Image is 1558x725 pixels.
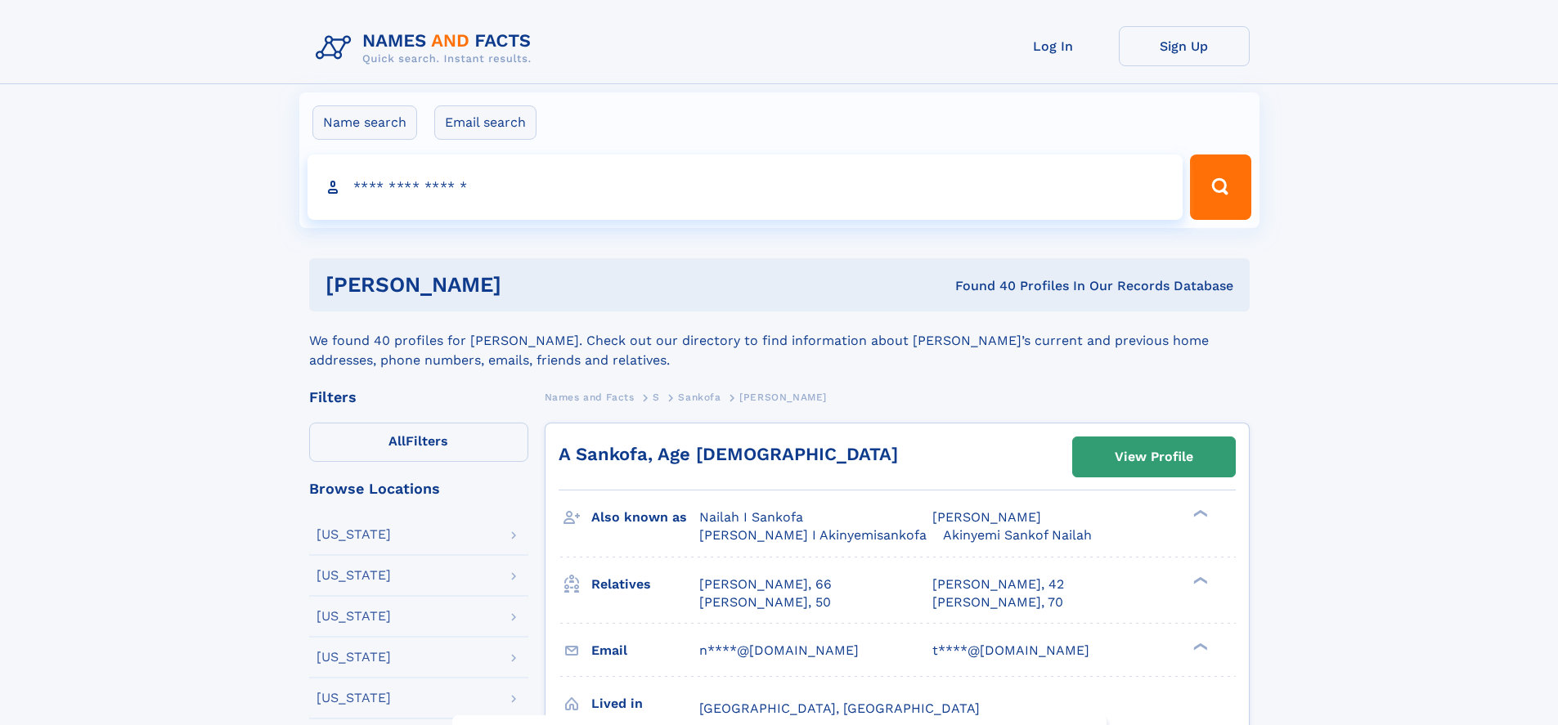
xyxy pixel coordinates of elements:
[728,277,1233,295] div: Found 40 Profiles In Our Records Database
[434,105,537,140] label: Email search
[699,593,831,611] a: [PERSON_NAME], 50
[932,593,1063,611] a: [PERSON_NAME], 70
[1189,508,1209,519] div: ❯
[1119,26,1250,66] a: Sign Up
[1073,437,1235,477] a: View Profile
[932,575,1064,593] a: [PERSON_NAME], 42
[312,105,417,140] label: Name search
[678,387,721,407] a: Sankofa
[317,569,391,582] div: [US_STATE]
[1189,641,1209,651] div: ❯
[699,700,980,716] span: [GEOGRAPHIC_DATA], [GEOGRAPHIC_DATA]
[1115,438,1193,476] div: View Profile
[739,392,827,403] span: [PERSON_NAME]
[699,575,832,593] a: [PERSON_NAME], 66
[326,275,729,295] h1: [PERSON_NAME]
[388,433,406,449] span: All
[309,26,545,70] img: Logo Names and Facts
[317,691,391,705] div: [US_STATE]
[943,527,1092,543] span: Akinyemi Sankof Nailah
[1189,575,1209,585] div: ❯
[591,571,699,598] h3: Relatives
[317,651,391,664] div: [US_STATE]
[591,637,699,665] h3: Email
[309,311,1250,370] div: We found 40 profiles for [PERSON_NAME]. Check out our directory to find information about [PERSON...
[988,26,1119,66] a: Log In
[1190,154,1250,220] button: Search Button
[545,387,635,407] a: Names and Facts
[678,392,721,403] span: Sankofa
[317,610,391,623] div: [US_STATE]
[309,390,528,405] div: Filters
[653,387,660,407] a: S
[309,481,528,496] div: Browse Locations
[309,423,528,462] label: Filters
[591,503,699,531] h3: Also known as
[559,444,898,464] a: A Sankofa, Age [DEMOGRAPHIC_DATA]
[699,509,803,525] span: Nailah I Sankofa
[591,690,699,718] h3: Lived in
[317,528,391,541] div: [US_STATE]
[932,509,1041,525] span: [PERSON_NAME]
[653,392,660,403] span: S
[699,527,927,543] span: [PERSON_NAME] I Akinyemisankofa
[308,154,1183,220] input: search input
